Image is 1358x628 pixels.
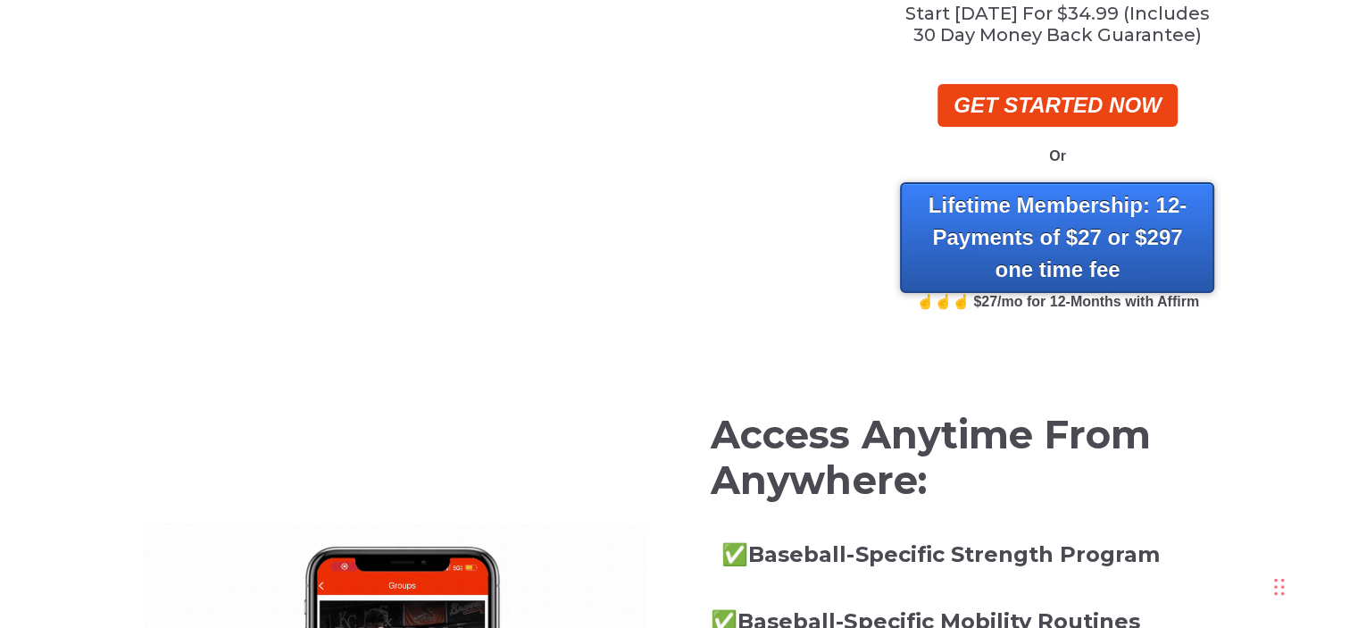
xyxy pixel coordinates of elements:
span: Or [1049,148,1066,163]
span: ✅ [721,541,748,567]
a: Lifetime Membership: 12-Payments of $27 or $297 one time fee [900,182,1214,293]
h2: Start [DATE] For $34.99 (Includes 30 Day Money Back Guarantee) [900,3,1214,46]
strong: Baseball-Specific Strength Program [748,541,1159,567]
strong: Access Anytime From Anywhere: [711,411,1150,505]
strong: ☝️☝️☝️ $27/mo for 12-Months with Affirm [916,294,1199,309]
div: Drag [1274,560,1285,614]
iframe: Chat Widget [1269,542,1358,628]
a: GET STARTED NOW [937,84,1177,127]
strong: GET STARTED NOW [954,93,1161,117]
strong: Lifetime Membership: 12-Payments of $27 or $297 one time fee [929,193,1187,281]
